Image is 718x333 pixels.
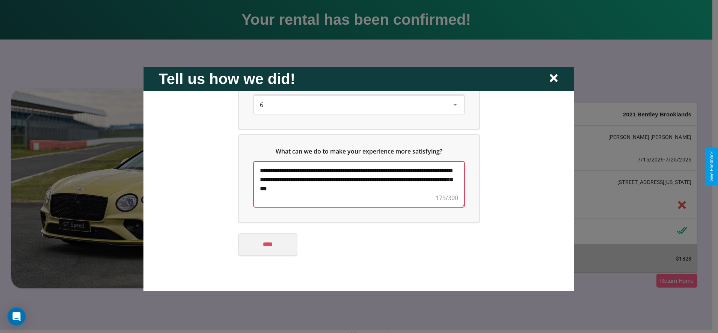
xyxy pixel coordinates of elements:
div: 173/300 [436,193,458,202]
div: Give Feedback [709,151,714,182]
div: On a scale from 0 to 10, how likely are you to recommend us to a friend or family member? [239,59,479,128]
div: Open Intercom Messenger [8,307,26,325]
div: On a scale from 0 to 10, how likely are you to recommend us to a friend or family member? [254,95,464,113]
h2: Tell us how we did! [158,70,295,87]
span: What can we do to make your experience more satisfying? [276,147,442,155]
span: 6 [260,100,263,108]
